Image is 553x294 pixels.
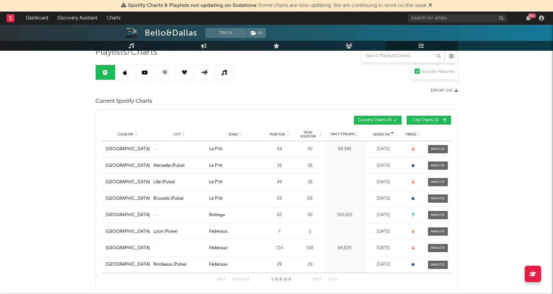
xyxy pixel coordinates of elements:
a: Le P'tit [209,179,261,186]
button: Country Charts(3) [354,116,402,125]
div: Fédéraux [209,228,228,235]
div: Fédéraux [209,261,228,268]
div: 114 [265,245,294,251]
div: [DATE] [367,162,400,169]
div: 82 [265,212,294,219]
div: 55 [298,146,323,153]
a: Fédéraux [209,261,261,268]
div: 100 [298,245,323,251]
div: 26 [298,162,323,169]
a: [GEOGRAPHIC_DATA] [106,146,150,153]
a: Fédéraux [209,228,261,235]
span: Daily Streams [331,132,355,137]
a: [GEOGRAPHIC_DATA] [106,245,150,251]
div: 29 [298,261,323,268]
span: Dismiss [428,3,432,8]
div: [DATE] [367,195,400,202]
a: Charts [102,12,125,25]
span: Spotify Charts & Playlists not updating on Sodatone [128,3,257,8]
div: Bordeaux (Pulse) [153,261,187,268]
div: Lyon (Pulse) [153,228,177,235]
div: 59 [298,212,323,219]
div: Bello&Dallas [145,28,197,38]
span: to [274,278,278,281]
input: Search for artists [408,14,507,22]
span: Peak Position [298,131,319,138]
button: City Charts(5) [407,116,451,125]
button: (1) [247,28,266,38]
a: Le P'tit [209,146,261,153]
div: 69 [265,195,294,202]
button: First [216,278,226,281]
button: Next [313,278,322,281]
div: Le P'tit [209,146,223,153]
button: Last [328,278,337,281]
div: 26 [298,179,323,186]
a: Lille (Pulse) [153,179,206,186]
div: 69 [298,195,323,202]
button: Track [205,28,247,38]
a: Fédéraux [209,245,261,251]
div: Bottega [209,212,225,219]
span: Added On [373,132,390,136]
div: [DATE] [367,146,400,153]
div: 29 [265,261,294,268]
span: Country [118,132,134,136]
a: Brussels (Pulse) [153,195,206,202]
div: Lille (Pulse) [153,179,175,186]
span: Position [270,132,285,136]
div: Le P'tit [209,195,223,202]
a: Discovery Assistant [53,12,102,25]
span: Playlists/Charts [95,48,157,56]
a: [GEOGRAPHIC_DATA] [106,228,150,235]
span: Current Spotify Charts [95,98,152,105]
a: [GEOGRAPHIC_DATA] [106,261,150,268]
a: [GEOGRAPHIC_DATA] [106,162,150,169]
span: Song [229,132,238,136]
button: 99+ [526,15,531,21]
a: Marseille (Pulse) [153,162,206,169]
div: 84 [265,146,294,153]
span: City [174,132,181,136]
span: ( 1 ) [247,28,266,38]
div: 100,691 [326,212,364,219]
span: Country Charts ( 3 ) [358,118,392,122]
a: [GEOGRAPHIC_DATA] [106,179,150,186]
div: [DATE] [367,245,400,251]
a: Lyon (Pulse) [153,228,206,235]
div: Marseille (Pulse) [153,162,185,169]
div: Brussels (Pulse) [153,195,184,202]
div: 7 [265,228,294,235]
div: Le P'tit [209,162,223,169]
div: 84,829 [326,245,364,251]
div: 98,941 [326,146,364,153]
span: City Charts ( 5 ) [411,118,441,122]
a: Le P'tit [209,162,261,169]
div: 5 [298,228,323,235]
div: 1 8 8 [263,276,299,284]
span: Trend [406,132,416,136]
div: [DATE] [367,228,400,235]
a: Dashboard [21,12,53,25]
div: Le P'tit [209,179,223,186]
div: [DATE] [367,261,400,268]
a: [GEOGRAPHIC_DATA] [106,195,150,202]
div: [DATE] [367,212,400,219]
div: [DATE] [367,179,400,186]
button: Export CSV [431,89,458,93]
a: Le P'tit [209,195,261,202]
a: [GEOGRAPHIC_DATA] [106,212,150,219]
span: : Some charts are now updating. We are continuing to work on the issue [128,3,426,8]
span: of [283,278,287,281]
a: Bottega [209,212,261,219]
div: 49 [265,179,294,186]
div: Fédéraux [209,245,228,251]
